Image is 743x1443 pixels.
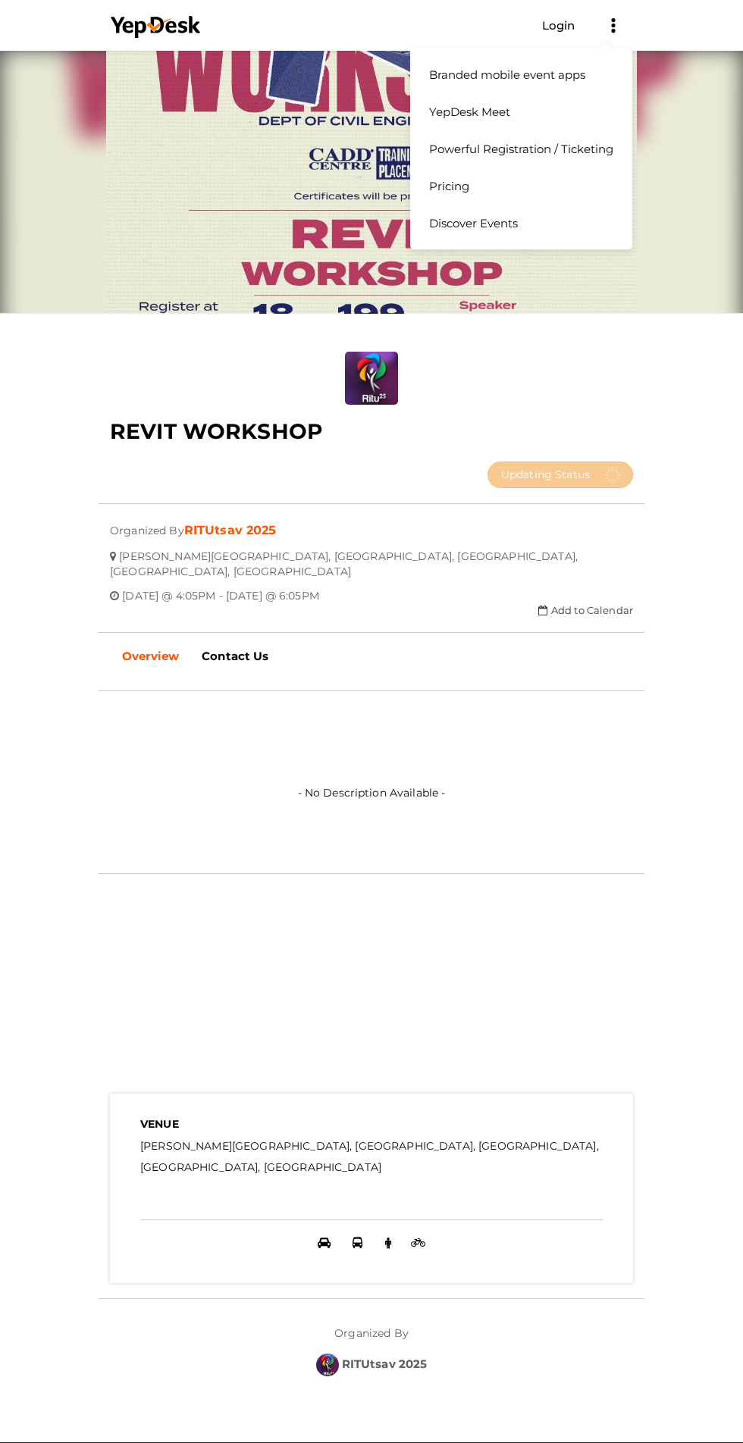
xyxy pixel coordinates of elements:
a: Overview [111,637,190,675]
label: [PERSON_NAME][GEOGRAPHIC_DATA], [GEOGRAPHIC_DATA], [GEOGRAPHIC_DATA], [GEOGRAPHIC_DATA], [GEOGRAP... [140,1135,603,1178]
a: Discover Events [422,205,621,242]
a: RITUtsav 2025 [184,523,277,537]
a: YepDesk Meet [422,93,621,130]
b: Overview [122,649,179,663]
b: REVIT WORKSHOP [110,418,323,444]
button: Updating Status [487,462,633,488]
span: Organized By [110,512,184,537]
b: RITUtsav 2025 [342,1357,428,1371]
img: 32ST9RHX_normal.jpeg [106,49,637,314]
a: Login [542,18,575,33]
a: Powerful Registration / Ticketing [422,130,621,167]
a: Branded mobile event apps [422,56,621,93]
span: [PERSON_NAME][GEOGRAPHIC_DATA], [GEOGRAPHIC_DATA], [GEOGRAPHIC_DATA], [GEOGRAPHIC_DATA], [GEOGRAP... [110,538,578,578]
button: Branded mobile event apps YepDesk Meet Powerful Registration / Ticketing Pricing Discover Events [594,12,632,39]
b: VENUE [140,1117,179,1131]
img: 5BK8ZL5P_small.png [316,1354,339,1376]
a: Pricing [422,167,621,205]
a: Add to Calendar [538,604,633,616]
label: Organized By [334,1314,409,1341]
span: [DATE] @ 4:05PM - [DATE] @ 6:05PM [122,578,319,603]
a: Contact Us [190,637,280,675]
label: - No Description Available - [298,706,446,803]
span: Updating Status [501,468,590,481]
b: Contact Us [202,649,268,663]
img: HTABDKGS_small.png [345,352,398,405]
